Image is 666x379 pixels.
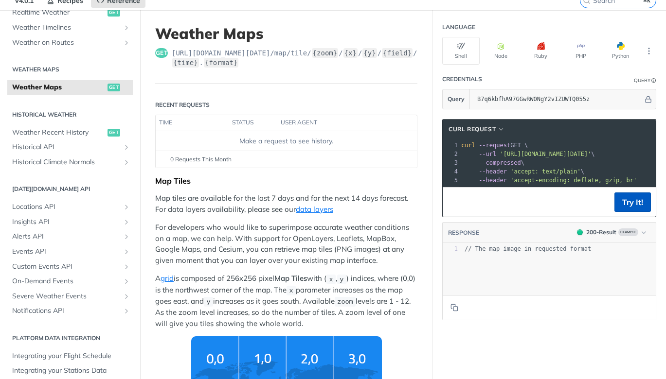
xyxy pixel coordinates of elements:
span: Locations API [12,202,120,212]
button: Show subpages for Weather on Routes [123,39,130,47]
span: '[URL][DOMAIN_NAME][DATE]' [500,151,591,157]
a: Severe Weather EventsShow subpages for Severe Weather Events [7,289,133,304]
span: Custom Events API [12,262,120,272]
span: Weather Maps [12,83,105,92]
a: Weather Mapsget [7,80,133,95]
button: Node [482,37,520,65]
h2: [DATE][DOMAIN_NAME] API [7,185,133,193]
label: {time} [172,58,199,68]
h2: Weather Maps [7,65,133,74]
span: Integrating your Flight Schedule [12,351,130,361]
button: RESPONSE [448,228,480,238]
label: {x} [343,48,358,58]
button: Show subpages for Locations API [123,203,130,211]
span: --request [479,142,510,149]
div: Language [442,23,475,32]
button: Show subpages for On-Demand Events [123,277,130,285]
span: y [206,298,210,306]
div: Make a request to see history. [160,136,413,146]
span: Events API [12,247,120,257]
a: Alerts APIShow subpages for Alerts API [7,229,133,244]
p: Map tiles are available for the last 7 days and for the next 14 days forecast. For data layers av... [155,193,417,215]
a: On-Demand EventsShow subpages for On-Demand Events [7,274,133,289]
span: curl [461,142,475,149]
label: {field} [382,48,413,58]
a: Weather TimelinesShow subpages for Weather Timelines [7,20,133,35]
button: Copy to clipboard [448,195,461,209]
span: --compressed [479,159,521,166]
span: // The map image in requested format [465,245,591,252]
span: x [289,287,293,294]
div: 4 [443,167,459,176]
span: Weather Timelines [12,23,120,33]
svg: More ellipsis [645,47,653,55]
p: A is composed of 256x256 pixel with ( , ) indices, where (0,0) is the northwest corner of the map... [155,273,417,329]
span: cURL Request [449,125,496,134]
span: Integrating your Stations Data [12,366,130,376]
span: get [155,48,168,58]
span: Notifications API [12,306,120,316]
div: QueryInformation [634,77,656,84]
span: --header [479,168,507,175]
span: Historical API [12,142,120,152]
span: Insights API [12,217,120,227]
div: Credentials [442,75,482,84]
a: Historical Climate NormalsShow subpages for Historical Climate Normals [7,155,133,170]
span: On-Demand Events [12,276,120,286]
span: get [108,84,120,91]
th: user agent [277,115,397,131]
button: PHP [562,37,599,65]
a: Custom Events APIShow subpages for Custom Events API [7,259,133,274]
label: {format} [204,58,238,68]
button: cURL Request [445,124,508,134]
th: status [229,115,277,131]
span: Example [618,228,638,236]
a: Historical APIShow subpages for Historical API [7,140,133,155]
a: Integrating your Stations Data [7,363,133,378]
a: Events APIShow subpages for Events API [7,244,133,259]
span: x [329,276,333,283]
button: Try It! [614,192,651,212]
a: Integrating your Flight Schedule [7,349,133,363]
button: More Languages [642,44,656,58]
button: 200200-ResultExample [572,227,651,237]
span: Realtime Weather [12,8,105,17]
span: zoom [337,298,353,306]
div: 1 [443,141,459,150]
span: https://api.tomorrow.io/v4/map/tile/{zoom}/{x}/{y}/{field}/{time}.{format} [172,48,417,68]
button: Show subpages for Notifications API [123,307,130,315]
h1: Weather Maps [155,25,417,42]
span: \ [461,151,595,157]
div: 200 - Result [586,228,616,237]
button: Show subpages for Events API [123,248,130,256]
span: Weather on Routes [12,38,120,48]
h2: Historical Weather [7,110,133,119]
span: 0 Requests This Month [170,155,232,164]
a: data layers [296,205,333,214]
div: Recent Requests [155,101,210,109]
span: get [108,129,120,137]
span: 200 [577,229,583,235]
button: Python [602,37,639,65]
button: Query [443,89,470,109]
button: Show subpages for Alerts API [123,233,130,241]
span: Alerts API [12,232,120,241]
label: {y} [362,48,377,58]
button: Shell [442,37,480,65]
span: --url [479,151,496,157]
a: Weather Recent Historyget [7,125,133,140]
span: Severe Weather Events [12,292,120,301]
div: 3 [443,158,459,167]
h2: Platform DATA integration [7,334,133,343]
p: For developers who would like to superimpose accurate weather conditions on a map, we can help. W... [155,222,417,266]
div: 1 [443,245,458,253]
a: Insights APIShow subpages for Insights API [7,215,133,229]
button: Copy to clipboard [448,300,461,315]
span: 'accept: text/plain' [510,168,581,175]
span: Historical Climate Normals [12,157,120,167]
div: Query [634,77,650,84]
a: grid [161,274,174,283]
a: Weather on RoutesShow subpages for Weather on Routes [7,35,133,50]
button: Show subpages for Weather Timelines [123,24,130,32]
span: Weather Recent History [12,128,105,138]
